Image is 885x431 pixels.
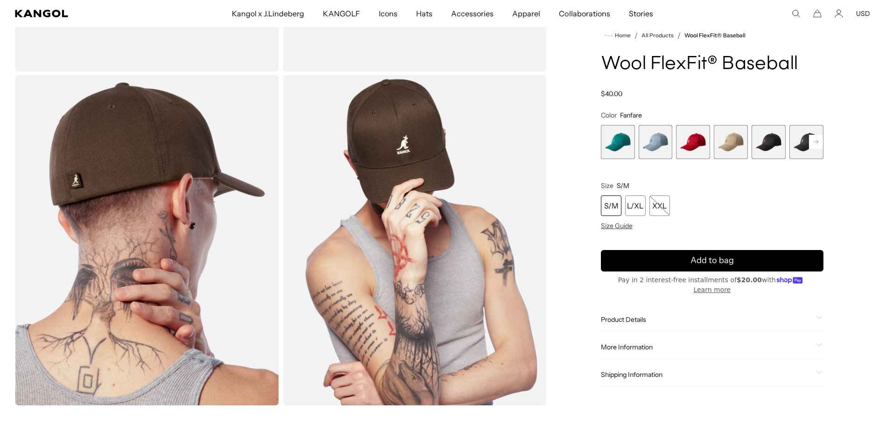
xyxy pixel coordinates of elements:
span: Fanfare [620,111,642,119]
label: Fanfare [601,125,635,159]
label: Beige [714,125,748,159]
div: 4 of 17 [714,125,748,159]
span: Shipping Information [601,370,812,379]
span: Size Guide [601,222,633,230]
a: Account [835,9,843,18]
div: 5 of 17 [752,125,786,159]
span: Size [601,181,613,190]
span: $40.00 [601,90,622,98]
img: brown [283,75,547,405]
span: Product Details [601,315,812,324]
a: Wool FlexFit® Baseball [684,32,746,39]
div: 3 of 17 [676,125,710,159]
div: 6 of 17 [789,125,823,159]
div: L/XL [625,195,646,216]
img: brown [15,75,279,405]
a: Kangol [15,10,153,17]
div: 1 of 17 [601,125,635,159]
span: Home [613,32,631,39]
li: / [674,30,681,41]
span: Color [601,111,617,119]
label: Barn Red [676,125,710,159]
li: / [631,30,638,41]
label: Black [789,125,823,159]
label: Heather Blue [639,125,673,159]
a: Home [605,31,631,40]
div: 2 of 17 [639,125,673,159]
h1: Wool FlexFit® Baseball [601,54,823,75]
span: More Information [601,343,812,351]
button: Cart [813,9,822,18]
span: Add to bag [690,254,734,267]
a: All Products [641,32,674,39]
nav: breadcrumbs [601,30,823,41]
div: XXL [649,195,670,216]
button: Add to bag [601,250,823,271]
label: Beluga Black [752,125,786,159]
summary: Search here [792,9,800,18]
span: S/M [617,181,629,190]
button: USD [856,9,870,18]
div: S/M [601,195,621,216]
